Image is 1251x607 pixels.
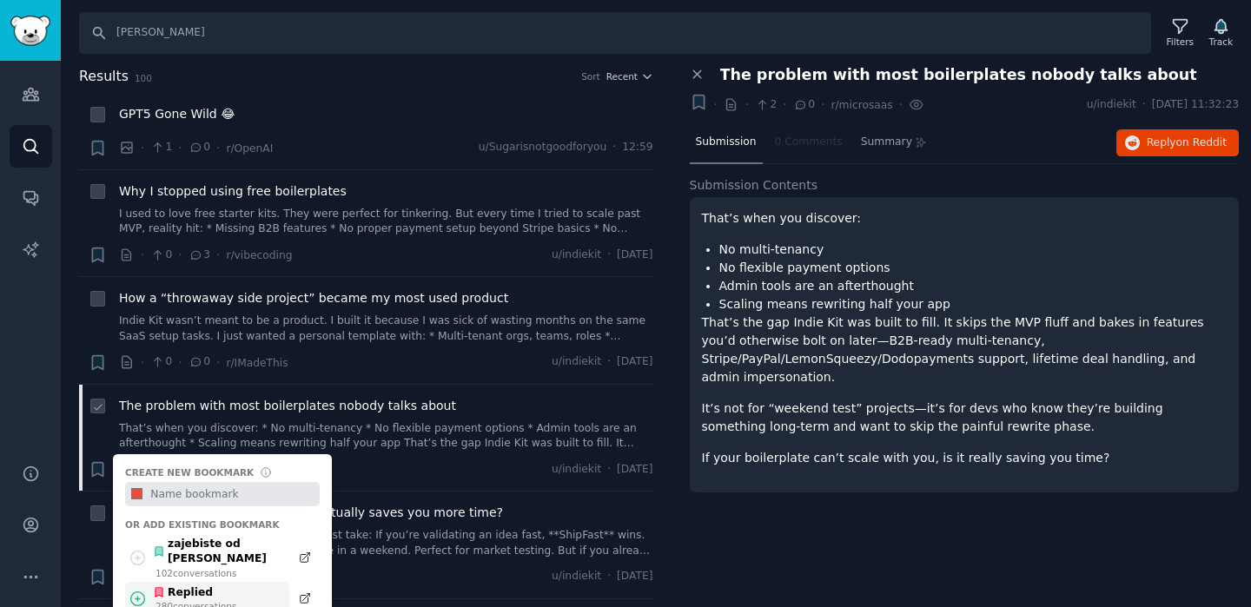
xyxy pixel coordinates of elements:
[690,176,818,195] span: Submission Contents
[153,537,281,567] div: zajebiste od [PERSON_NAME]
[226,249,292,261] span: r/vibecoding
[719,277,1228,295] li: Admin tools are an afterthought
[581,70,600,82] div: Sort
[1209,36,1233,48] div: Track
[150,247,172,263] span: 0
[622,140,652,155] span: 12:59
[783,96,786,114] span: ·
[1142,97,1146,113] span: ·
[479,140,607,155] span: u/Sugarisnotgoodforyou
[552,569,601,584] span: u/indiekit
[617,569,652,584] span: [DATE]
[606,70,638,82] span: Recent
[696,135,757,150] span: Submission
[552,462,601,478] span: u/indiekit
[178,139,182,157] span: ·
[702,449,1228,467] p: If your boilerplate can’t scale with you, is it really saving you time?
[119,105,235,123] a: GPT5 Gone Wild 😂
[702,313,1228,386] p: That’s the gap Indie Kit was built to fill. It skips the MVP fluff and bakes in features you’d ot...
[617,354,652,370] span: [DATE]
[10,16,50,46] img: GummySearch logo
[119,289,508,307] a: How a “throwaway side project” became my most used product
[226,357,288,369] span: r/IMadeThis
[216,353,220,372] span: ·
[607,354,611,370] span: ·
[178,246,182,264] span: ·
[1203,15,1239,51] button: Track
[141,246,144,264] span: ·
[119,207,653,237] a: I used to love free starter kits. They were perfect for tinkering. But every time I tried to scal...
[607,569,611,584] span: ·
[119,182,347,201] a: Why I stopped using free boilerplates
[125,518,320,531] div: Or add existing bookmark
[617,462,652,478] span: [DATE]
[821,96,824,114] span: ·
[226,142,273,155] span: r/OpenAI
[899,96,903,114] span: ·
[1176,136,1227,148] span: on Reddit
[745,96,748,114] span: ·
[617,247,652,263] span: [DATE]
[141,353,144,372] span: ·
[1116,129,1239,157] button: Replyon Reddit
[189,247,210,263] span: 3
[1152,97,1239,113] span: [DATE] 11:32:23
[1087,97,1136,113] span: u/indiekit
[793,97,815,113] span: 0
[156,567,281,579] div: 102 conversation s
[216,139,220,157] span: ·
[1167,36,1194,48] div: Filters
[79,66,129,88] span: Results
[607,247,611,263] span: ·
[79,12,1151,54] input: Search Keyword
[119,528,653,558] a: I get asked this a lot, so here’s my honest take: If you’re validating an idea fast, **ShipFast**...
[153,585,237,601] div: Replied
[861,135,912,150] span: Summary
[612,140,616,155] span: ·
[552,354,601,370] span: u/indiekit
[720,66,1197,84] span: The problem with most boilerplates nobody talks about
[552,247,601,263] span: u/indiekit
[119,421,653,452] a: That’s when you discover: * No multi-tenancy * No flexible payment options * Admin tools are an a...
[125,466,254,478] div: Create new bookmark
[702,399,1228,436] p: It’s not for “weekend test” projects—it’s for devs who know they’re building something long-term ...
[714,96,718,114] span: ·
[119,313,653,344] a: Indie Kit wasn’t meant to be a product. I built it because I was sick of wasting months on the sa...
[719,259,1228,277] li: No flexible payment options
[178,353,182,372] span: ·
[719,295,1228,313] li: Scaling means rewriting half your app
[1147,135,1227,151] span: Reply
[189,140,210,155] span: 0
[216,246,220,264] span: ·
[606,70,653,82] button: Recent
[719,241,1228,259] li: No multi-tenancy
[702,209,1228,228] p: That’s when you discover:
[141,139,144,157] span: ·
[755,97,777,113] span: 2
[119,397,456,415] a: The problem with most boilerplates nobody talks about
[148,482,320,506] input: Name bookmark
[135,73,152,83] span: 100
[150,354,172,370] span: 0
[189,354,210,370] span: 0
[607,462,611,478] span: ·
[150,140,172,155] span: 1
[831,99,892,111] span: r/microsaas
